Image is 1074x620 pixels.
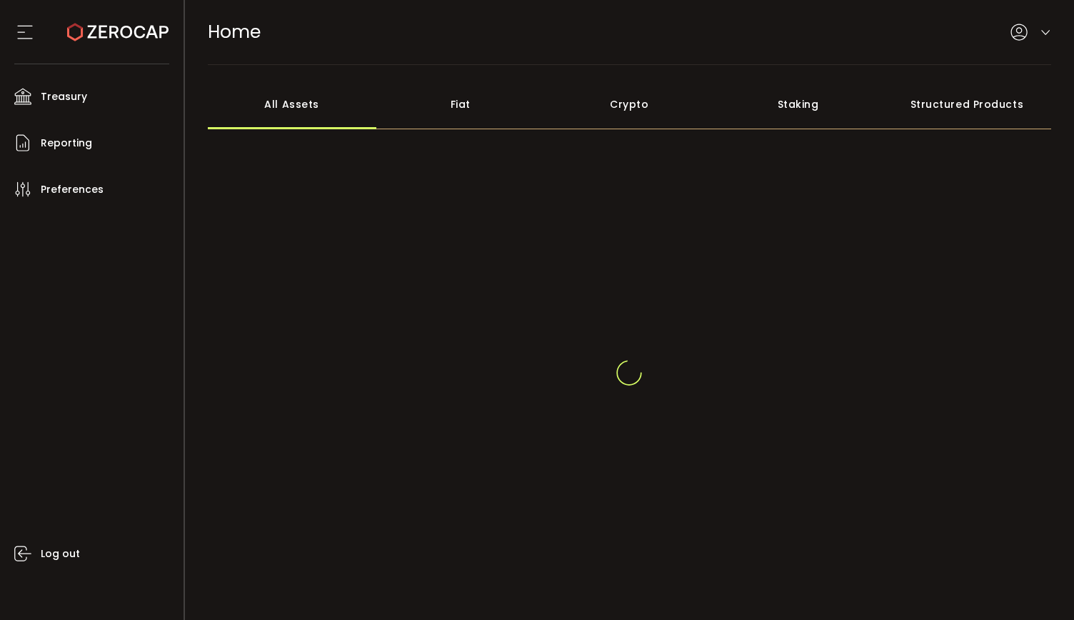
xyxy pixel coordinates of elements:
[41,179,104,200] span: Preferences
[208,79,376,129] div: All Assets
[883,79,1051,129] div: Structured Products
[545,79,713,129] div: Crypto
[41,86,87,107] span: Treasury
[41,544,80,564] span: Log out
[208,19,261,44] span: Home
[41,133,92,154] span: Reporting
[713,79,882,129] div: Staking
[376,79,545,129] div: Fiat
